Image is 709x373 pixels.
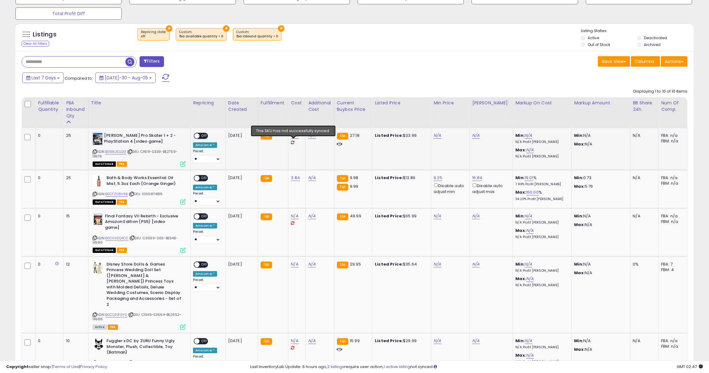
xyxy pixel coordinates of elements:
[574,141,585,147] strong: Max:
[66,338,84,344] div: 10
[661,133,682,138] div: FBA: n/a
[141,30,166,39] span: Repricing state :
[38,175,59,181] div: 0
[472,132,480,139] a: N/A
[574,347,625,352] p: N/A
[193,230,221,244] div: Preset:
[515,228,526,233] b: Max:
[193,348,217,353] div: Amazon AI *
[526,147,534,153] a: N/A
[93,161,116,167] span: All listings that are currently out of stock and unavailable for purchase on Amazon
[515,352,526,358] b: Max:
[526,228,534,234] a: N/A
[95,73,156,83] button: [DATE]-30 - Aug-05
[644,35,667,40] label: Deactivated
[228,175,253,181] div: [DATE]
[93,213,186,252] div: ASIN:
[65,75,93,81] span: Compared to:
[66,100,86,119] div: FBA inbound Qty
[574,261,583,267] strong: Min:
[117,161,127,167] span: FBA
[236,30,278,39] span: Custom:
[661,267,682,273] div: FBM: 4
[526,189,539,195] a: 150.00
[93,133,186,166] div: ASIN:
[33,30,57,39] h5: Listings
[140,56,164,67] button: Filters
[661,213,682,219] div: FBA: n/a
[677,364,703,370] span: 2025-08-13 02:47 GMT
[375,213,403,219] b: Listed Price:
[337,184,348,191] small: FBA
[107,262,182,309] b: Disney Store Dolls & Games Princess Wedding Doll Set ([PERSON_NAME] & [PERSON_NAME]) Princess Toy...
[472,100,510,106] div: [PERSON_NAME]
[261,133,272,140] small: FBA
[53,364,79,370] a: Terms of Use
[574,213,625,219] p: N/A
[199,262,209,267] span: OFF
[93,133,103,145] img: 51u3kIHP5SL._SL40_.jpg
[38,262,59,267] div: 0
[515,197,567,201] p: 34.20% Profit [PERSON_NAME]
[375,100,428,106] div: Listed Price
[38,100,61,113] div: Fulfillable Quantity
[291,338,298,344] a: N/A
[93,236,178,245] span: | SKU: C3999-S65-BE548-14599
[515,175,525,181] b: Min:
[223,25,229,32] button: ×
[375,338,426,344] div: $29.99
[526,352,534,358] a: N/A
[661,344,682,349] div: FBM: n/a
[574,346,585,352] strong: Max:
[375,338,403,344] b: Listed Price:
[22,73,64,83] button: Last 7 Days
[93,338,105,350] img: 415gfCsTtKL._SL40_.jpg
[574,184,625,189] p: 5.76
[375,262,426,267] div: $35.64
[337,262,348,268] small: FBA
[261,213,272,220] small: FBA
[588,35,599,40] label: Active
[117,248,127,253] span: FBA
[308,132,316,139] a: N/A
[375,175,403,181] b: Listed Price:
[574,222,625,228] p: N/A
[515,269,567,273] p: N/A Profit [PERSON_NAME]
[107,338,182,357] b: Fuggler x DC by ZURU Funny Ugly Monster, Plush, Collectible, Toy (Batman)
[574,133,625,138] p: N/A
[574,338,625,344] p: N/A
[291,213,298,219] a: N/A
[15,7,122,20] button: Total Profit Diff
[574,175,625,181] p: 0.73
[337,338,348,345] small: FBA
[291,175,300,181] a: 3.84
[66,133,84,138] div: 25
[472,175,482,181] a: 16.84
[93,325,107,330] span: All listings currently available for purchase on Amazon
[93,199,116,205] span: All listings that are currently out of stock and unavailable for purchase on Amazon
[375,133,426,138] div: $33.99
[525,261,532,267] a: N/A
[228,133,253,138] div: [DATE]
[350,338,360,344] span: 15.99
[375,132,403,138] b: Listed Price:
[574,338,583,344] strong: Min:
[199,339,209,344] span: OFF
[574,222,585,228] strong: Max:
[228,100,255,113] div: Date Created
[515,338,525,344] b: Min:
[633,175,654,181] div: N/A
[515,220,567,225] p: N/A Profit [PERSON_NAME]
[515,283,567,287] p: N/A Profit [PERSON_NAME]
[193,191,221,205] div: Preset:
[337,133,348,140] small: FBA
[661,338,682,344] div: FBA: n/a
[434,100,467,106] div: Min Price
[22,41,49,47] div: Clear All Filters
[661,181,682,186] div: FBM: n/a
[661,175,682,181] div: FBA: n/a
[472,261,480,267] a: N/A
[105,191,128,197] a: B0CTZG8V9B
[350,261,361,267] span: 29.95
[236,34,278,39] div: fba inbound quantity > 0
